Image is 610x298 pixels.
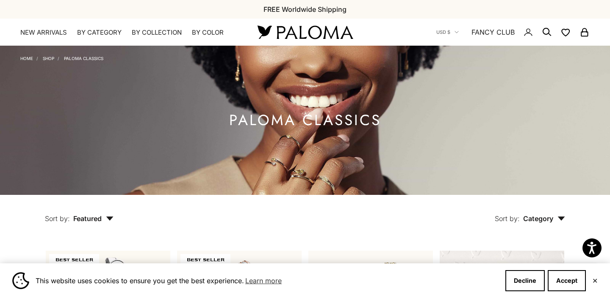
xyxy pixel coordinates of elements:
[25,195,133,230] button: Sort by: Featured
[73,214,114,223] span: Featured
[436,28,450,36] span: USD $
[192,28,224,37] summary: By Color
[495,214,520,223] span: Sort by:
[180,254,230,266] span: BEST SELLER
[523,214,565,223] span: Category
[77,28,122,37] summary: By Category
[20,28,67,37] a: NEW ARRIVALS
[592,278,598,283] button: Close
[20,54,103,61] nav: Breadcrumb
[12,272,29,289] img: Cookie banner
[505,270,545,291] button: Decline
[436,28,459,36] button: USD $
[229,115,381,126] h1: Paloma Classics
[263,4,347,15] p: FREE Worldwide Shipping
[471,27,515,38] a: FANCY CLUB
[475,195,585,230] button: Sort by: Category
[64,56,103,61] a: Paloma Classics
[132,28,182,37] summary: By Collection
[36,274,499,287] span: This website uses cookies to ensure you get the best experience.
[49,254,99,266] span: BEST SELLER
[20,56,33,61] a: Home
[20,28,237,37] nav: Primary navigation
[45,214,70,223] span: Sort by:
[43,56,54,61] a: Shop
[548,270,586,291] button: Accept
[244,274,283,287] a: Learn more
[436,19,590,46] nav: Secondary navigation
